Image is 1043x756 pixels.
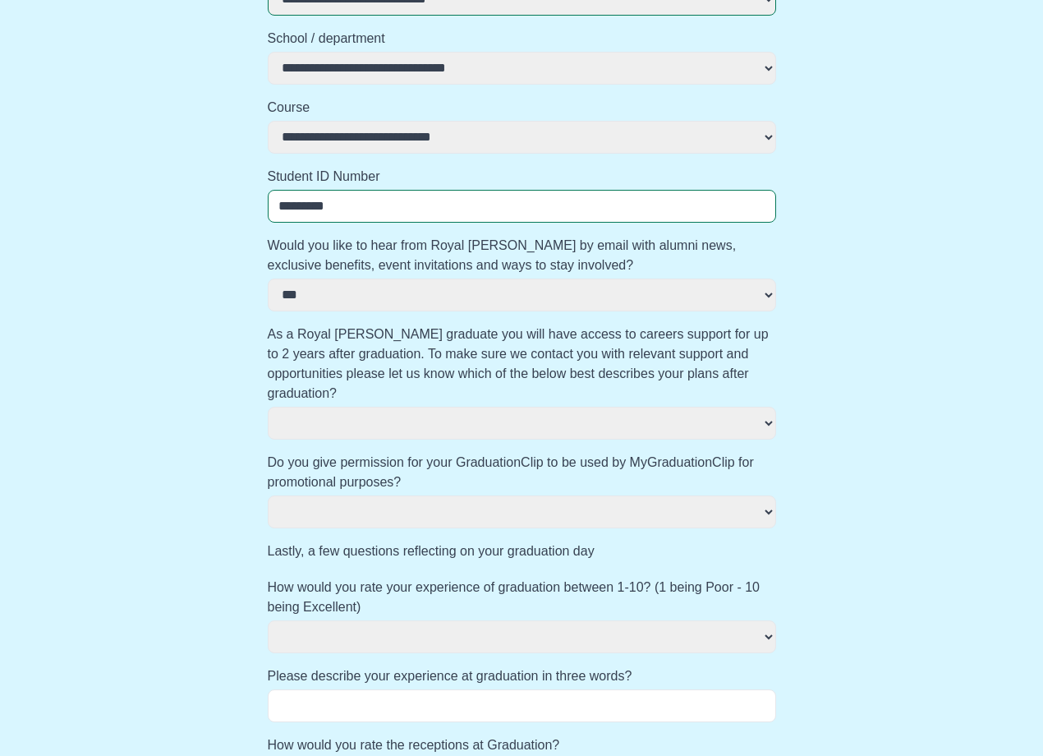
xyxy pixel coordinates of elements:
[268,666,776,686] label: Please describe your experience at graduation in three words?
[268,453,776,492] label: Do you give permission for your GraduationClip to be used by MyGraduationClip for promotional pur...
[268,98,776,118] label: Course
[268,578,776,617] label: How would you rate your experience of graduation between 1-10? (1 being Poor - 10 being Excellent)
[268,735,776,755] label: How would you rate the receptions at Graduation?
[268,29,776,48] label: School / department
[268,542,776,561] label: Lastly, a few questions reflecting on your graduation day
[268,167,776,187] label: Student ID Number
[268,325,776,403] label: As a Royal [PERSON_NAME] graduate you will have access to careers support for up to 2 years after...
[268,236,776,275] label: Would you like to hear from Royal [PERSON_NAME] by email with alumni news, exclusive benefits, ev...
